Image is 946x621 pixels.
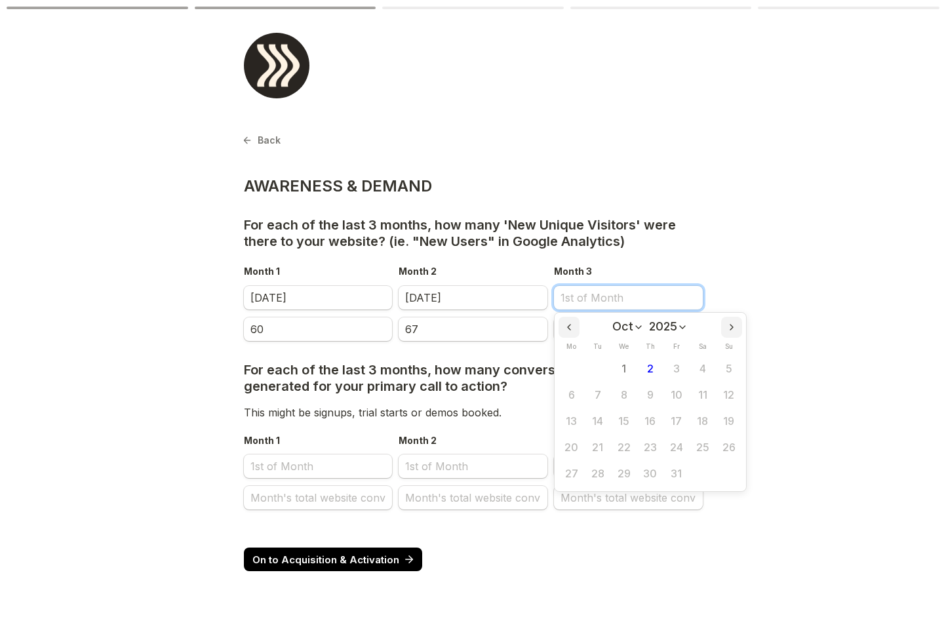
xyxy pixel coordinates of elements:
[554,486,703,510] input: Month's total website conv
[637,435,663,461] button: Oct 23, 2025
[244,403,703,426] div: This might be signups, trial starts or demos booked.
[585,409,611,435] button: Oct 14, 2025
[690,382,716,409] button: Oct 11, 2025
[252,555,399,565] span: On to Acquisition & Activation
[716,338,742,356] th: Su
[399,433,440,449] label: Month 2
[559,409,585,435] button: Oct 13, 2025
[585,338,611,356] th: Tu
[637,356,663,382] button: Today, Oct 2, 2025
[663,356,690,382] button: Oct 3, 2025
[611,382,637,409] button: Oct 8, 2025
[258,136,281,145] span: Back
[663,409,690,435] button: Oct 17, 2025
[399,264,440,279] label: Month 2
[399,317,547,341] input: Month's total NUVs
[244,286,393,310] input: Month 1
[637,338,663,356] th: Th
[637,461,663,487] button: Oct 30, 2025
[244,131,281,150] button: Back
[637,409,663,435] button: Oct 16, 2025
[399,286,547,310] input: Month 2
[244,548,423,571] button: On to Acquisition & Activation
[559,338,585,356] th: Mo
[585,461,611,487] button: Oct 28, 2025
[244,176,432,196] h2: AWARENESS & DEMAND
[244,362,696,394] span: For each of the last 3 months, how many conversions has your website generated for your primary c...
[716,356,742,382] button: Oct 5, 2025
[399,454,547,478] input: Month 2
[716,382,742,409] button: Oct 12, 2025
[554,264,595,279] label: Month 3
[559,461,585,487] button: Oct 27, 2025
[554,286,703,310] input: Month 3
[244,486,393,510] input: Month's total website conv
[399,486,547,510] input: Month's total website conv
[721,317,742,338] button: Next month
[559,317,580,338] button: Previous month
[690,356,716,382] button: Oct 4, 2025
[611,338,637,356] th: We
[716,435,742,461] button: Oct 26, 2025
[663,435,690,461] button: Oct 24, 2025
[585,435,611,461] button: Oct 21, 2025
[585,382,611,409] button: Oct 7, 2025
[244,264,283,279] label: Month 1
[611,356,637,382] button: Oct 1, 2025
[244,217,700,250] p: For each of the last 3 months, how many 'New Unique Visitors' were there to your website? (ie. "N...
[690,435,716,461] button: Oct 25, 2025
[611,409,637,435] button: Oct 15, 2025
[716,409,742,435] button: Oct 19, 2025
[637,382,663,409] button: Oct 9, 2025
[244,33,309,98] img: Form logo
[611,461,637,487] button: Oct 29, 2025
[559,435,585,461] button: Oct 20, 2025
[559,382,585,409] button: Oct 6, 2025
[244,317,393,341] input: Month's total NUVs
[690,409,716,435] button: Oct 18, 2025
[663,461,690,487] button: Oct 31, 2025
[244,454,393,478] input: Month 1
[663,382,690,409] button: Oct 10, 2025
[663,338,690,356] th: Fr
[559,338,742,487] table: Oct 2025
[690,338,716,356] th: Sa
[611,435,637,461] button: Oct 22, 2025
[244,433,283,449] label: Month 1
